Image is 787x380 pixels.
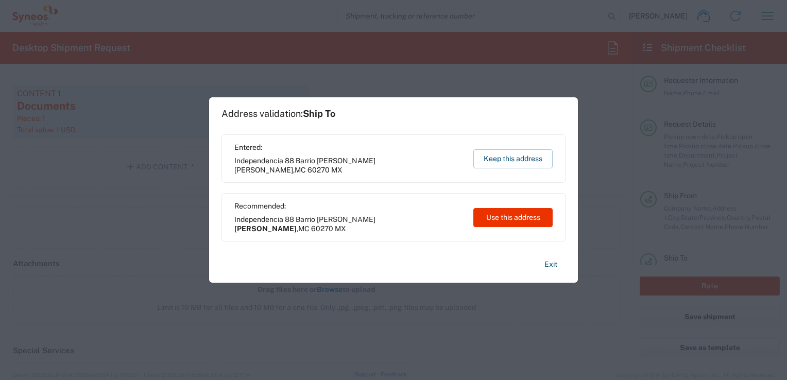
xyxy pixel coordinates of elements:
[331,166,343,174] span: MX
[473,208,553,227] button: Use this address
[298,224,310,233] span: MC
[536,255,566,273] button: Exit
[335,224,346,233] span: MX
[473,149,553,168] button: Keep this address
[221,108,335,119] h1: Address validation:
[234,215,464,233] span: Independencia 88 Barrio [PERSON_NAME] ,
[234,224,297,233] span: [PERSON_NAME]
[234,166,293,174] span: [PERSON_NAME]
[311,224,333,233] span: 60270
[234,156,464,175] span: Independencia 88 Barrio [PERSON_NAME] ,
[234,201,464,211] span: Recommended:
[303,108,335,119] span: Ship To
[307,166,330,174] span: 60270
[295,166,306,174] span: MC
[234,143,464,152] span: Entered:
